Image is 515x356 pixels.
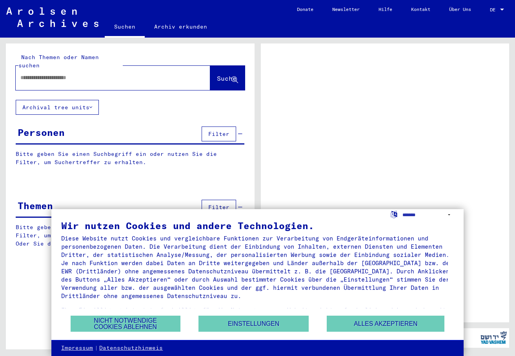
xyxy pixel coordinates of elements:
[71,316,180,332] button: Nicht notwendige Cookies ablehnen
[16,150,244,166] p: Bitte geben Sie einen Suchbegriff ein oder nutzen Sie die Filter, um Suchertreffer zu erhalten.
[16,223,245,248] p: Bitte geben Sie einen Suchbegriff ein oder nutzen Sie die Filter, um Suchertreffer zu erhalten. O...
[198,316,308,332] button: Einstellungen
[145,17,217,36] a: Archiv erkunden
[61,344,93,352] a: Impressum
[202,200,236,215] button: Filter
[202,126,236,141] button: Filter
[18,199,53,213] div: Themen
[390,210,398,218] label: Sprache auswählen
[217,74,237,82] span: Suche
[327,316,444,332] button: Alles akzeptieren
[16,100,99,115] button: Archival tree units
[402,209,454,220] select: Sprache auswählen
[18,54,99,69] mat-label: Nach Themen oder Namen suchen
[208,204,229,211] span: Filter
[99,344,163,352] a: Datenschutzhinweis
[61,221,453,230] div: Wir nutzen Cookies und andere Technologien.
[479,328,508,347] img: yv_logo.png
[210,66,245,90] button: Suche
[208,130,229,137] span: Filter
[18,125,65,139] div: Personen
[6,7,98,27] img: Arolsen_neg.svg
[490,7,499,13] span: DE
[105,17,145,38] a: Suchen
[61,234,453,300] div: Diese Website nutzt Cookies und vergleichbare Funktionen zur Verarbeitung von Endgeräteinformatio...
